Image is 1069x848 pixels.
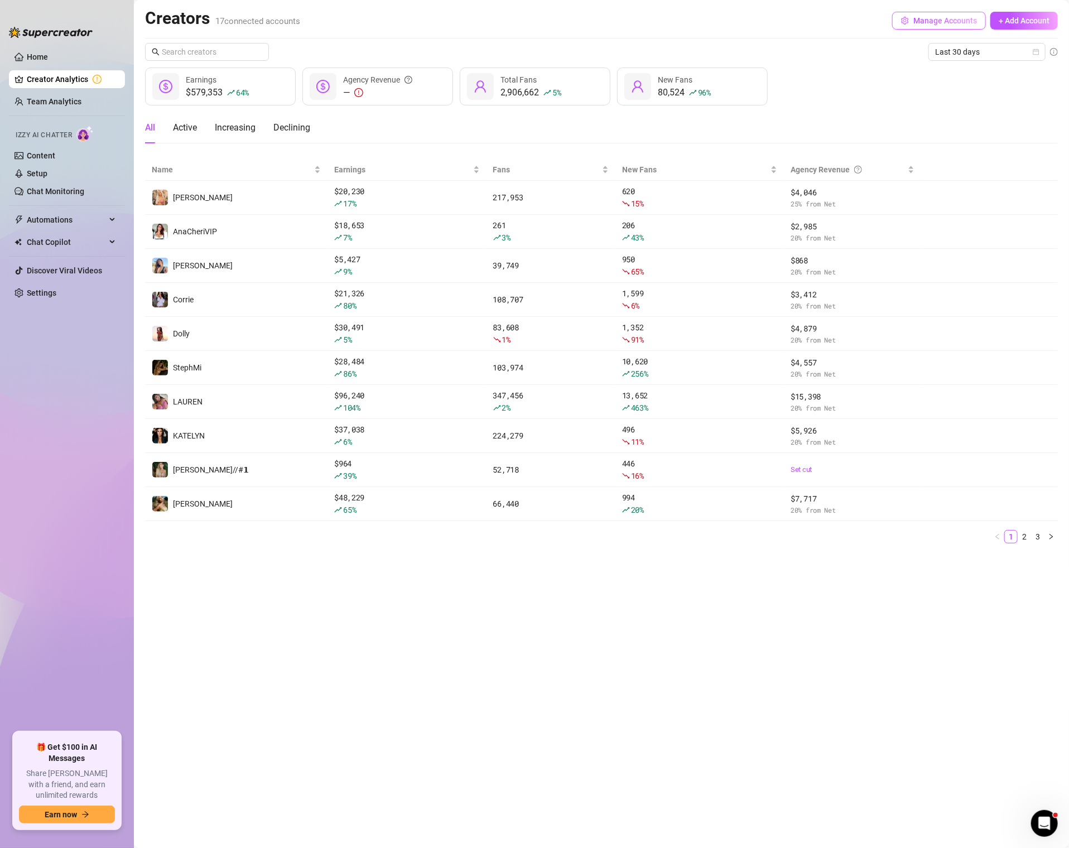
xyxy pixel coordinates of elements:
li: Previous Page [991,530,1004,543]
h2: Creators [145,8,300,29]
span: 20 % from Net [791,233,914,243]
span: 16 % [631,470,644,481]
span: fall [622,302,630,310]
li: 2 [1018,530,1031,543]
a: Discover Viral Videos [27,266,102,275]
span: 86 % [343,368,356,379]
span: New Fans [658,75,692,84]
span: dollar-circle [159,80,172,93]
span: [PERSON_NAME] [173,499,233,508]
div: Declining [273,121,310,134]
div: All [145,121,155,134]
span: 20 % from Net [791,301,914,311]
span: New Fans [622,163,768,176]
span: question-circle [405,74,412,86]
span: user [474,80,487,93]
span: right [1048,533,1054,540]
span: rise [334,438,342,446]
img: logo-BBDzfeDw.svg [9,27,93,38]
th: New Fans [615,159,784,181]
span: rise [689,89,697,97]
span: Corrie [173,295,194,304]
span: left [994,533,1001,540]
span: fall [622,438,630,446]
span: 2 % [502,402,511,413]
span: [PERSON_NAME] [173,261,233,270]
span: 20 % from Net [791,437,914,447]
span: 17 % [343,198,356,209]
div: 261 [493,219,609,244]
iframe: Intercom live chat [1031,810,1058,837]
img: 𝗗𝗔𝗡𝗜𝗘𝗟𝗟𝗘//#𝟭 [152,462,168,478]
span: $ 15,398 [791,391,914,403]
div: $ 21,326 [334,287,479,312]
span: 5 % [343,334,351,345]
img: Anthia [152,190,168,205]
div: 950 [622,253,777,278]
span: Share [PERSON_NAME] with a friend, and earn unlimited rewards [19,768,115,801]
div: 620 [622,185,777,210]
span: ️‍LAUREN [173,397,203,406]
span: $ 5,926 [791,425,914,437]
a: Home [27,52,48,61]
a: 2 [1018,531,1031,543]
div: 103,974 [493,362,609,374]
div: $ 28,484 [334,355,479,380]
a: Chat Monitoring [27,187,84,196]
div: Increasing [215,121,256,134]
span: 65 % [343,504,356,515]
button: Earn nowarrow-right [19,806,115,823]
div: 994 [622,492,777,516]
span: fall [622,200,630,208]
div: 206 [622,219,777,244]
span: 20 % [631,504,644,515]
span: $ 4,046 [791,186,914,199]
div: 52,718 [493,464,609,476]
img: Chat Copilot [15,238,22,246]
span: Last 30 days [935,44,1039,60]
span: 20 % from Net [791,403,914,413]
img: KATELYN [152,428,168,444]
img: AnaCheriVIP [152,224,168,239]
span: 6 % [631,300,639,311]
div: Active [173,121,197,134]
div: 83,608 [493,321,609,346]
th: Earnings [328,159,486,181]
span: Total Fans [500,75,537,84]
span: 3 % [502,232,511,243]
span: fall [493,336,501,344]
div: $ 20,230 [334,185,479,210]
img: Sibyl [152,258,168,273]
span: 96 % [698,87,711,98]
button: right [1044,530,1058,543]
img: ️‍LAUREN [152,394,168,409]
span: $ 2,985 [791,220,914,233]
span: rise [334,506,342,514]
div: Agency Revenue [791,163,905,176]
div: 1,599 [622,287,777,312]
span: 5 % [552,87,561,98]
span: 7 % [343,232,351,243]
div: $ 18,653 [334,219,479,244]
span: 20 % from Net [791,335,914,345]
span: 1 % [502,334,511,345]
li: 1 [1004,530,1018,543]
span: calendar [1033,49,1039,55]
span: 463 % [631,402,648,413]
span: rise [334,336,342,344]
span: rise [622,506,630,514]
span: rise [334,472,342,480]
li: 3 [1031,530,1044,543]
th: Fans [487,159,615,181]
div: $579,353 [186,86,249,99]
div: 2,906,662 [500,86,561,99]
input: Search creators [162,46,253,58]
div: 347,456 [493,389,609,414]
span: 15 % [631,198,644,209]
span: 6 % [343,436,351,447]
img: StephMi [152,360,168,375]
span: 39 % [343,470,356,481]
button: left [991,530,1004,543]
span: rise [493,404,501,412]
span: fall [622,268,630,276]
